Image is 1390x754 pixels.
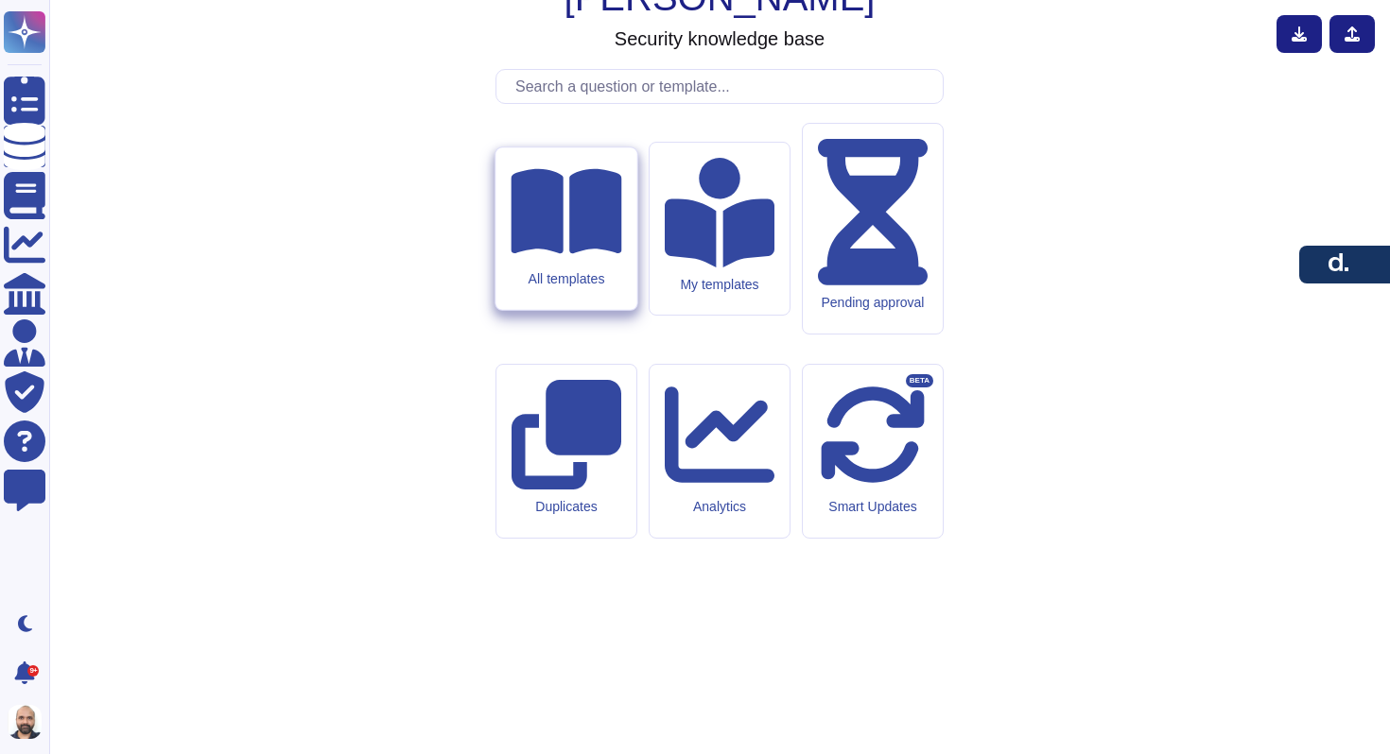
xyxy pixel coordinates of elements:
[506,70,943,103] input: Search a question or template...
[8,705,42,739] img: user
[906,374,933,387] div: BETA
[818,499,928,515] div: Smart Updates
[4,701,55,743] button: user
[511,271,621,287] div: All templates
[665,277,774,293] div: My templates
[615,27,825,50] h3: Security knowledge base
[512,499,621,515] div: Duplicates
[665,499,774,515] div: Analytics
[27,665,39,677] div: 9+
[818,295,928,311] div: Pending approval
